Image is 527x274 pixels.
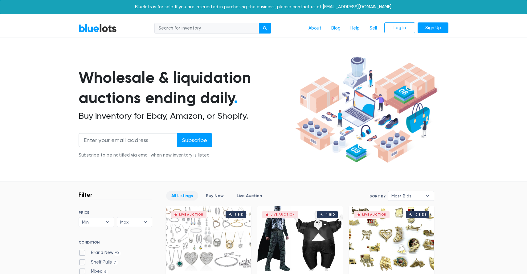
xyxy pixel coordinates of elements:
[365,22,382,34] a: Sell
[79,133,177,147] input: Enter your email address
[79,259,118,266] label: Shelf Pulls
[79,240,152,247] h6: CONDITION
[201,191,229,201] a: Buy Now
[415,213,427,216] div: 0 bids
[139,217,152,227] b: ▾
[154,23,259,34] input: Search for inventory
[234,89,238,107] span: .
[166,206,251,271] a: Live Auction 1 bid
[257,206,343,271] a: Live Auction 1 bid
[79,191,92,198] h3: Filter
[179,213,203,216] div: Live Auction
[79,152,212,159] div: Subscribe to be notified via email when new inventory is listed.
[101,217,114,227] b: ▾
[79,24,117,33] a: BlueLots
[113,251,121,256] span: 90
[418,22,448,34] a: Sign Up
[362,213,386,216] div: Live Auction
[112,260,118,265] span: 7
[345,22,365,34] a: Help
[349,206,434,271] a: Live Auction 0 bids
[304,22,326,34] a: About
[384,22,415,34] a: Log In
[326,22,345,34] a: Blog
[79,67,293,108] h1: Wholesale & liquidation auctions ending daily
[177,133,212,147] input: Subscribe
[166,191,198,201] a: All Listings
[293,54,439,166] img: hero-ee84e7d0318cb26816c560f6b4441b76977f77a177738b4e94f68c95b2b83dbb.png
[271,213,295,216] div: Live Auction
[120,217,141,227] span: Max
[421,191,434,201] b: ▾
[370,193,386,199] label: Sort By
[231,191,267,201] a: Live Auction
[79,111,293,121] h2: Buy inventory for Ebay, Amazon, or Shopify.
[391,191,422,201] span: Most Bids
[326,213,335,216] div: 1 bid
[79,249,121,256] label: Brand New
[235,213,243,216] div: 1 bid
[82,217,102,227] span: Min
[79,210,152,215] h6: PRICE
